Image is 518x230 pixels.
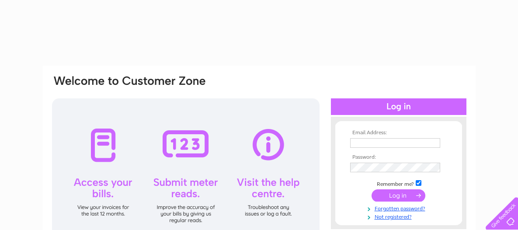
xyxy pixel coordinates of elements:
th: Password: [348,154,449,160]
th: Email Address: [348,130,449,136]
input: Submit [372,189,425,202]
a: Not registered? [350,212,449,220]
td: Remember me? [348,179,449,188]
a: Forgotten password? [350,204,449,212]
